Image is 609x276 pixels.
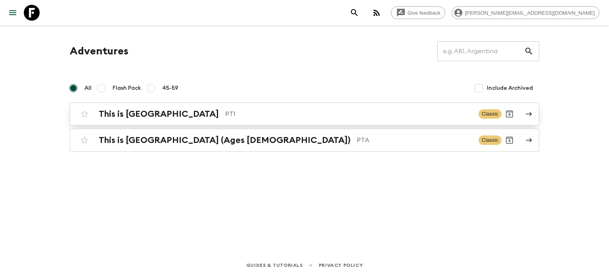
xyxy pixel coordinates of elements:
[162,84,178,92] span: 45-59
[452,6,599,19] div: [PERSON_NAME][EMAIL_ADDRESS][DOMAIN_NAME]
[479,135,502,145] span: Classic
[84,84,92,92] span: All
[391,6,445,19] a: Give feedback
[347,5,362,21] button: search adventures
[70,129,539,152] a: This is [GEOGRAPHIC_DATA] (Ages [DEMOGRAPHIC_DATA])PTAClassicArchive
[487,84,533,92] span: Include Archived
[225,109,472,119] p: PT1
[70,102,539,125] a: This is [GEOGRAPHIC_DATA]PT1ClassicArchive
[99,135,350,145] h2: This is [GEOGRAPHIC_DATA] (Ages [DEMOGRAPHIC_DATA])
[502,132,517,148] button: Archive
[479,109,502,119] span: Classic
[461,10,599,16] span: [PERSON_NAME][EMAIL_ADDRESS][DOMAIN_NAME]
[5,5,21,21] button: menu
[70,43,128,59] h1: Adventures
[319,261,363,270] a: Privacy Policy
[246,261,303,270] a: Guides & Tutorials
[437,40,524,62] input: e.g. AR1, Argentina
[113,84,141,92] span: Flash Pack
[502,106,517,122] button: Archive
[357,135,472,145] p: PTA
[99,109,219,119] h2: This is [GEOGRAPHIC_DATA]
[403,10,445,16] span: Give feedback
